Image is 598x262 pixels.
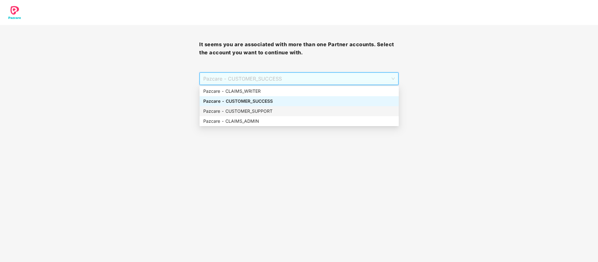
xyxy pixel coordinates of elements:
div: Pazcare - CUSTOMER_SUCCESS [200,96,399,106]
div: Pazcare - CLAIMS_WRITER [203,88,395,95]
div: Pazcare - CUSTOMER_SUPPORT [203,108,395,115]
span: Pazcare - CUSTOMER_SUCCESS [203,73,394,85]
div: Pazcare - CLAIMS_WRITER [200,86,399,96]
div: Pazcare - CLAIMS_ADMIN [203,118,395,125]
div: Pazcare - CUSTOMER_SUPPORT [200,106,399,116]
div: Pazcare - CLAIMS_ADMIN [200,116,399,126]
h3: It seems you are associated with more than one Partner accounts. Select the account you want to c... [199,41,398,57]
div: Pazcare - CUSTOMER_SUCCESS [203,98,395,105]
